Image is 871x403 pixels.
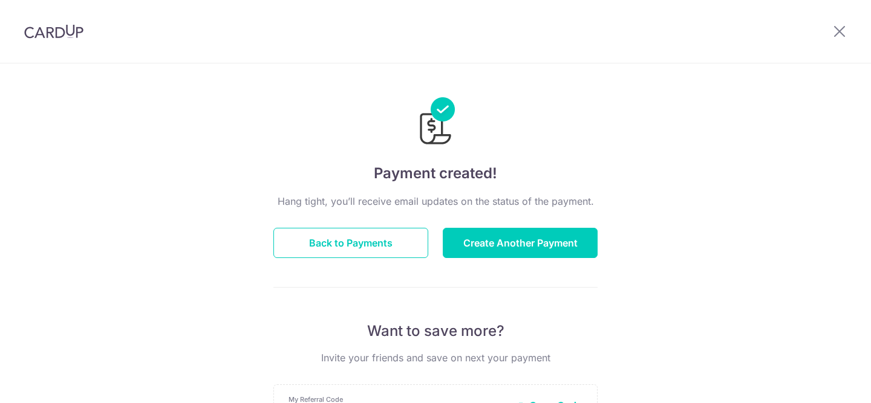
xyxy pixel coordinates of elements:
[416,97,455,148] img: Payments
[273,194,598,208] p: Hang tight, you’ll receive email updates on the status of the payment.
[273,163,598,184] h4: Payment created!
[24,24,83,39] img: CardUp
[273,350,598,365] p: Invite your friends and save on next your payment
[273,228,428,258] button: Back to Payments
[273,321,598,341] p: Want to save more?
[443,228,598,258] button: Create Another Payment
